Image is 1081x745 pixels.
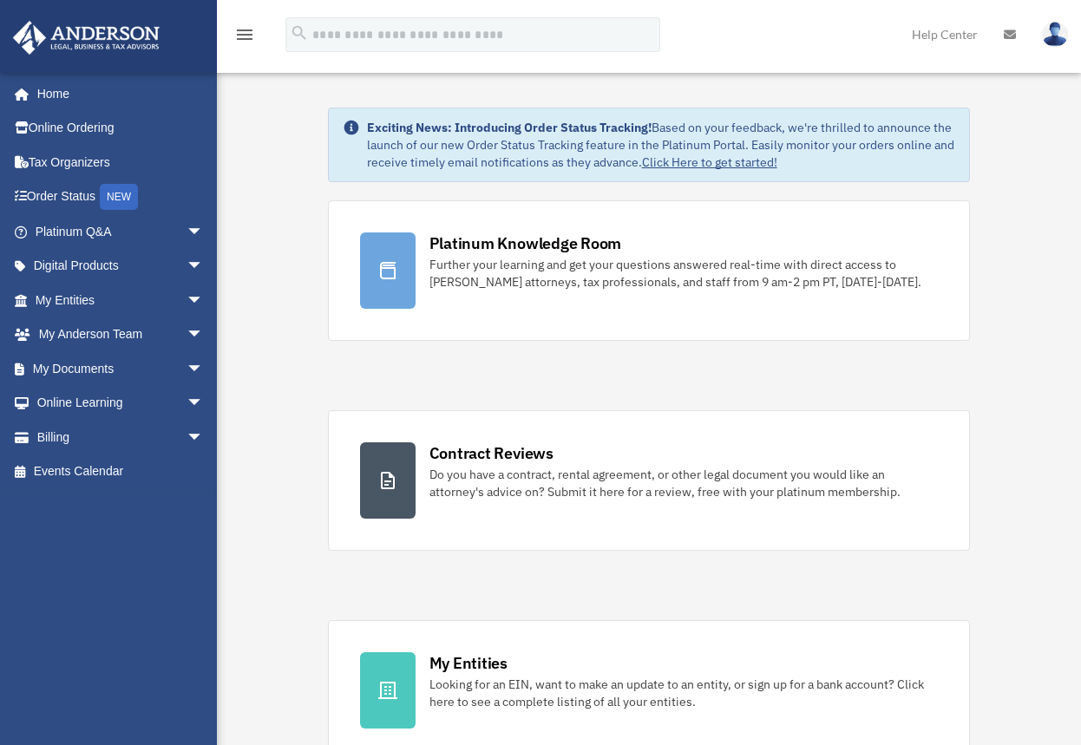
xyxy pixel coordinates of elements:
span: arrow_drop_down [187,420,221,455]
div: My Entities [429,652,508,674]
a: Digital Productsarrow_drop_down [12,249,230,284]
a: My Documentsarrow_drop_down [12,351,230,386]
a: Billingarrow_drop_down [12,420,230,454]
span: arrow_drop_down [187,214,221,250]
img: User Pic [1042,22,1068,47]
div: Based on your feedback, we're thrilled to announce the launch of our new Order Status Tracking fe... [367,119,956,171]
span: arrow_drop_down [187,386,221,422]
a: Online Learningarrow_drop_down [12,386,230,421]
div: Do you have a contract, rental agreement, or other legal document you would like an attorney's ad... [429,466,939,500]
span: arrow_drop_down [187,317,221,353]
i: menu [234,24,255,45]
a: Platinum Knowledge Room Further your learning and get your questions answered real-time with dire... [328,200,971,341]
div: Further your learning and get your questions answered real-time with direct access to [PERSON_NAM... [429,256,939,291]
strong: Exciting News: Introducing Order Status Tracking! [367,120,652,135]
a: Online Ordering [12,111,230,146]
span: arrow_drop_down [187,249,221,284]
a: Home [12,76,221,111]
span: arrow_drop_down [187,283,221,318]
i: search [290,23,309,42]
div: Platinum Knowledge Room [429,232,622,254]
a: Platinum Q&Aarrow_drop_down [12,214,230,249]
a: My Anderson Teamarrow_drop_down [12,317,230,352]
span: arrow_drop_down [187,351,221,387]
a: Events Calendar [12,454,230,489]
a: My Entitiesarrow_drop_down [12,283,230,317]
a: Click Here to get started! [642,154,777,170]
div: NEW [100,184,138,210]
a: Contract Reviews Do you have a contract, rental agreement, or other legal document you would like... [328,410,971,551]
a: Order StatusNEW [12,180,230,215]
div: Contract Reviews [429,442,554,464]
a: menu [234,30,255,45]
div: Looking for an EIN, want to make an update to an entity, or sign up for a bank account? Click her... [429,676,939,710]
img: Anderson Advisors Platinum Portal [8,21,165,55]
a: Tax Organizers [12,145,230,180]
